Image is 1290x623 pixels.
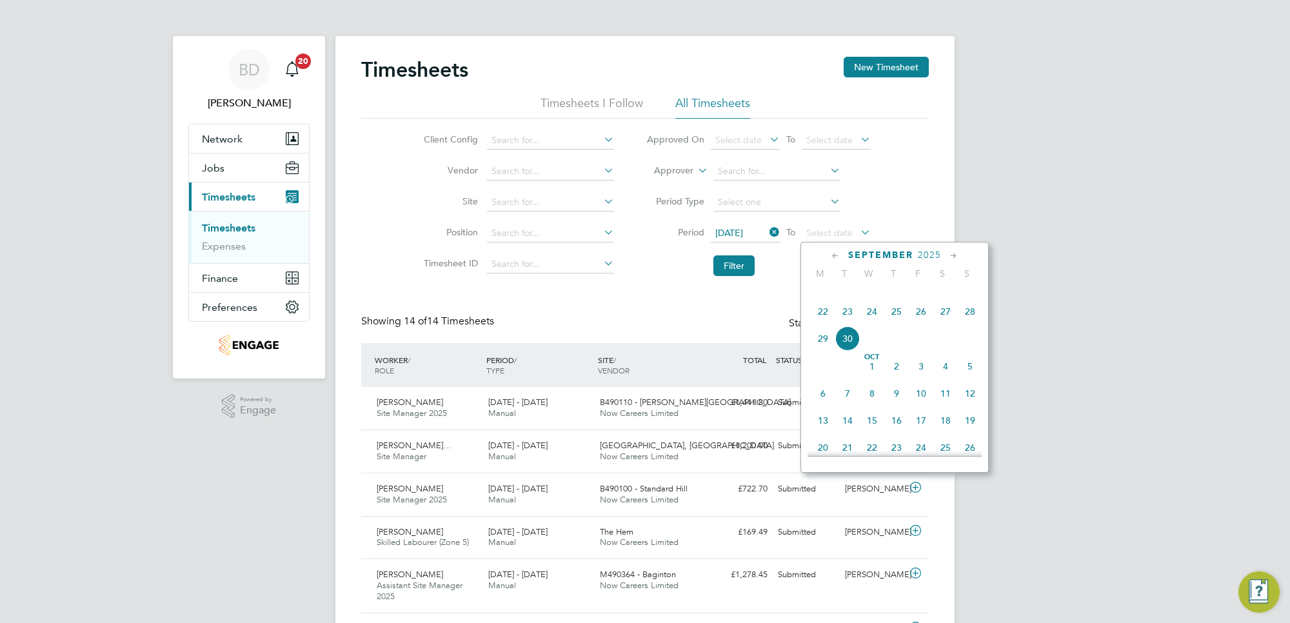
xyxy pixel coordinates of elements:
[933,299,958,324] span: 27
[715,134,762,146] span: Select date
[706,479,773,500] div: £722.70
[713,193,840,212] input: Select one
[488,494,516,505] span: Manual
[1238,571,1280,613] button: Engage Resource Center
[933,381,958,406] span: 11
[222,394,277,419] a: Powered byEngage
[958,381,982,406] span: 12
[488,451,516,462] span: Manual
[955,268,979,279] span: S
[595,348,706,382] div: SITE
[789,315,903,333] div: Status
[295,54,311,69] span: 20
[930,268,955,279] span: S
[713,255,755,276] button: Filter
[202,301,257,313] span: Preferences
[488,483,548,494] span: [DATE] - [DATE]
[811,381,835,406] span: 6
[600,451,679,462] span: Now Careers Limited
[835,408,860,433] span: 14
[202,133,243,145] span: Network
[488,580,516,591] span: Manual
[782,131,799,148] span: To
[377,494,447,505] span: Site Manager 2025
[782,224,799,241] span: To
[713,163,840,181] input: Search for...
[832,268,857,279] span: T
[377,397,443,408] span: [PERSON_NAME]
[420,195,478,207] label: Site
[488,397,548,408] span: [DATE] - [DATE]
[808,268,832,279] span: M
[420,226,478,238] label: Position
[835,299,860,324] span: 23
[958,435,982,460] span: 26
[884,435,909,460] span: 23
[840,522,907,543] div: [PERSON_NAME]
[488,408,516,419] span: Manual
[835,381,860,406] span: 7
[646,195,704,207] label: Period Type
[884,408,909,433] span: 16
[202,240,246,252] a: Expenses
[377,526,443,537] span: [PERSON_NAME]
[600,408,679,419] span: Now Careers Limited
[598,365,630,375] span: VENDOR
[840,479,907,500] div: [PERSON_NAME]
[918,250,941,261] span: 2025
[635,164,693,177] label: Approver
[884,381,909,406] span: 9
[404,315,427,328] span: 14 of
[487,193,614,212] input: Search for...
[811,326,835,351] span: 29
[811,299,835,324] span: 22
[848,250,913,261] span: September
[811,408,835,433] span: 13
[860,381,884,406] span: 8
[646,133,704,145] label: Approved On
[773,348,840,371] div: STATUS
[773,435,840,457] div: Submitted
[806,227,853,239] span: Select date
[240,405,276,416] span: Engage
[279,49,305,90] a: 20
[933,408,958,433] span: 18
[239,61,260,78] span: BD
[773,479,840,500] div: Submitted
[488,537,516,548] span: Manual
[189,293,309,321] button: Preferences
[860,299,884,324] span: 24
[483,348,595,382] div: PERIOD
[909,408,933,433] span: 17
[600,580,679,591] span: Now Careers Limited
[600,397,791,408] span: B490110 - [PERSON_NAME][GEOGRAPHIC_DATA]
[860,354,884,379] span: 1
[646,226,704,238] label: Period
[840,564,907,586] div: [PERSON_NAME]
[715,227,743,239] span: [DATE]
[486,365,504,375] span: TYPE
[613,355,616,365] span: /
[860,354,884,361] span: Oct
[857,268,881,279] span: W
[377,483,443,494] span: [PERSON_NAME]
[189,183,309,211] button: Timesheets
[488,440,548,451] span: [DATE] - [DATE]
[375,365,394,375] span: ROLE
[958,354,982,379] span: 5
[835,435,860,460] span: 21
[958,408,982,433] span: 19
[541,95,643,119] li: Timesheets I Follow
[909,435,933,460] span: 24
[420,164,478,176] label: Vendor
[487,163,614,181] input: Search for...
[188,49,310,111] a: BD[PERSON_NAME]
[600,569,676,580] span: M490364 - Baginton
[773,564,840,586] div: Submitted
[958,299,982,324] span: 28
[706,564,773,586] div: £1,278.45
[377,440,451,451] span: [PERSON_NAME]…
[202,222,255,234] a: Timesheets
[806,134,853,146] span: Select date
[488,569,548,580] span: [DATE] - [DATE]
